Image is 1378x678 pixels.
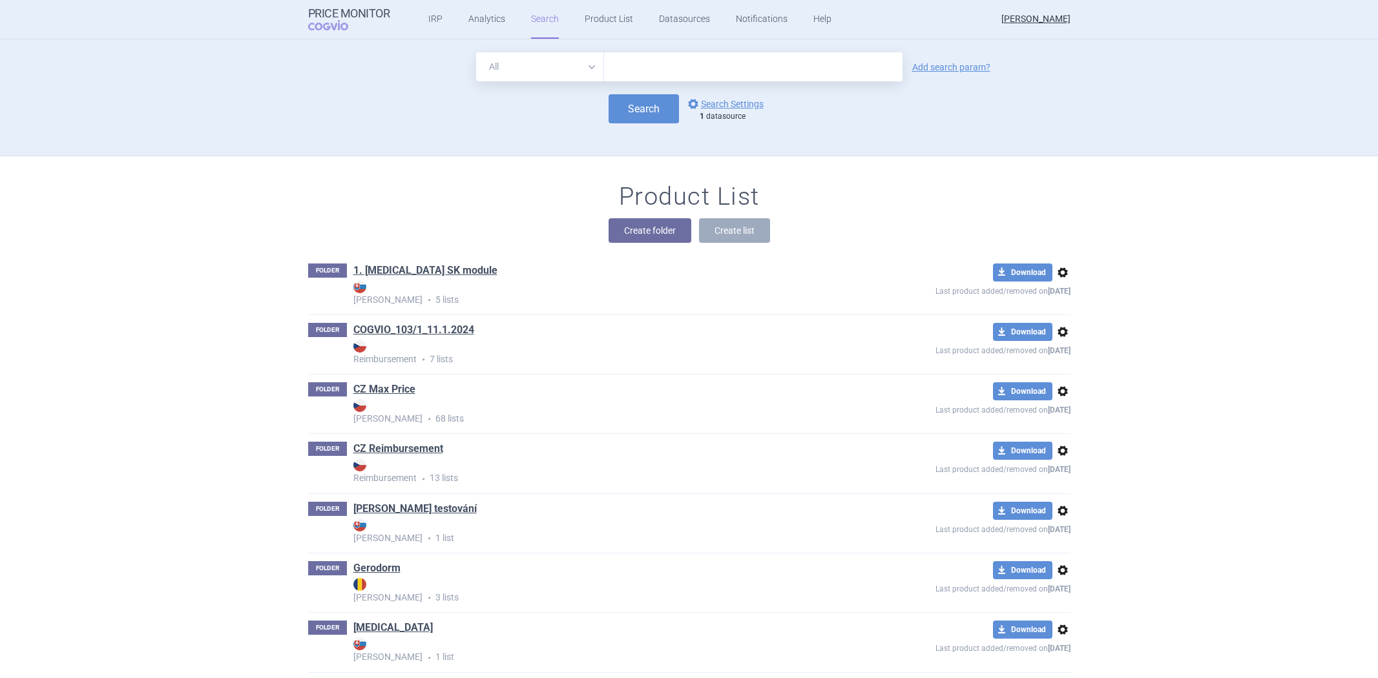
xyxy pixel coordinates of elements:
[308,442,347,456] p: FOLDER
[353,458,842,483] strong: Reimbursement
[912,63,990,72] a: Add search param?
[353,502,477,519] h1: Eli testování
[609,218,691,243] button: Create folder
[353,399,366,412] img: CZ
[353,458,366,471] img: CZ
[308,382,347,396] p: FOLDER
[1048,287,1070,296] strong: [DATE]
[308,323,347,337] p: FOLDER
[842,400,1070,416] p: Last product added/removed on
[842,639,1070,655] p: Last product added/removed on
[353,340,366,353] img: CZ
[1048,465,1070,474] strong: [DATE]
[1048,346,1070,355] strong: [DATE]
[1048,525,1070,534] strong: [DATE]
[308,502,347,516] p: FOLDER
[353,519,366,531] img: SK
[353,442,443,458] h1: CZ Reimbursement
[353,382,415,399] h1: CZ Max Price
[353,458,842,485] p: 13 lists
[353,280,842,305] strong: [PERSON_NAME]
[1048,406,1070,415] strong: [DATE]
[353,340,842,364] strong: Reimbursement
[842,282,1070,298] p: Last product added/removed on
[609,94,679,123] button: Search
[353,637,366,650] img: SK
[417,353,430,366] i: •
[353,280,842,307] p: 5 lists
[353,637,842,662] strong: [PERSON_NAME]
[353,340,842,366] p: 7 lists
[993,621,1052,639] button: Download
[353,621,433,635] a: [MEDICAL_DATA]
[1048,644,1070,653] strong: [DATE]
[353,578,842,604] p: 3 lists
[700,112,770,122] div: datasource
[308,7,390,32] a: Price MonitorCOGVIO
[308,561,347,575] p: FOLDER
[353,263,497,278] a: 1. [MEDICAL_DATA] SK module
[353,621,433,637] h1: Humira
[685,96,764,112] a: Search Settings
[993,502,1052,520] button: Download
[619,182,760,212] h1: Product List
[423,532,435,545] i: •
[353,399,842,426] p: 68 lists
[353,561,401,578] h1: Gerodorm
[842,520,1070,536] p: Last product added/removed on
[699,218,770,243] button: Create list
[423,294,435,307] i: •
[842,341,1070,357] p: Last product added/removed on
[353,263,497,280] h1: 1. Humira SK module
[353,399,842,424] strong: [PERSON_NAME]
[993,561,1052,579] button: Download
[353,502,477,516] a: [PERSON_NAME] testování
[353,280,366,293] img: SK
[353,382,415,396] a: CZ Max Price
[308,621,347,635] p: FOLDER
[700,112,704,121] strong: 1
[417,473,430,486] i: •
[353,442,443,456] a: CZ Reimbursement
[993,442,1052,460] button: Download
[993,323,1052,341] button: Download
[993,382,1052,400] button: Download
[353,561,401,575] a: Gerodorm
[308,263,347,278] p: FOLDER
[842,460,1070,476] p: Last product added/removed on
[423,591,435,604] i: •
[353,323,474,337] a: COGVIO_103/1_11.1.2024
[842,579,1070,595] p: Last product added/removed on
[308,20,366,30] span: COGVIO
[308,7,390,20] strong: Price Monitor
[353,519,842,545] p: 1 list
[353,578,366,591] img: RO
[993,263,1052,282] button: Download
[423,413,435,426] i: •
[423,652,435,664] i: •
[1048,584,1070,593] strong: [DATE]
[353,637,842,664] p: 1 list
[353,578,842,602] strong: [PERSON_NAME]
[353,519,842,543] strong: [PERSON_NAME]
[353,323,474,340] h1: COGVIO_103/1_11.1.2024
